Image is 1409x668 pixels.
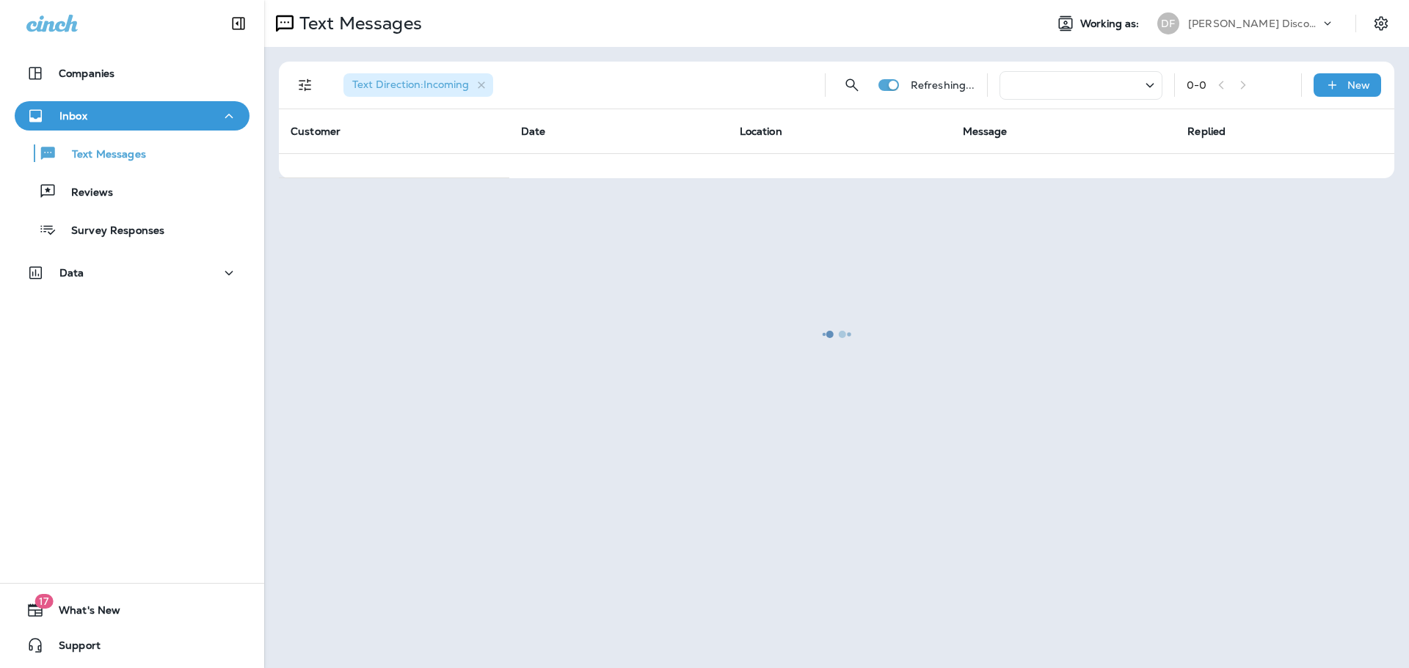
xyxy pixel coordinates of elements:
span: What's New [44,604,120,622]
button: 17What's New [15,595,250,625]
p: New [1347,79,1370,91]
button: Survey Responses [15,214,250,245]
p: Inbox [59,110,87,122]
p: Reviews [57,186,113,200]
span: Support [44,639,101,657]
button: Data [15,258,250,287]
p: Companies [59,67,114,79]
button: Companies [15,59,250,88]
button: Text Messages [15,138,250,169]
button: Inbox [15,101,250,131]
button: Support [15,631,250,660]
p: Data [59,267,84,279]
p: Text Messages [57,148,146,162]
p: Survey Responses [57,224,164,238]
button: Collapse Sidebar [218,9,259,38]
span: 17 [34,594,53,609]
button: Reviews [15,176,250,207]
